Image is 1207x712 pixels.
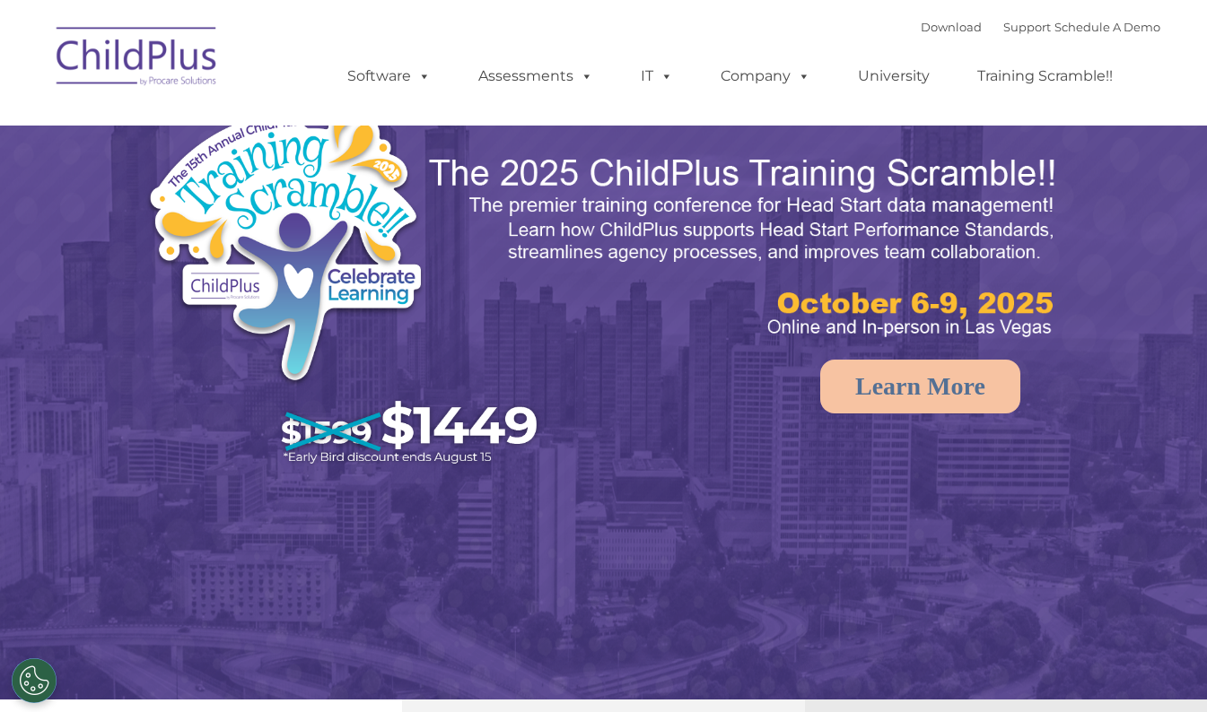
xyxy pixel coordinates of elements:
a: IT [623,58,691,94]
button: Cookies Settings [12,658,57,703]
font: | [921,20,1160,34]
a: Schedule A Demo [1054,20,1160,34]
a: Learn More [820,360,1020,413]
a: Software [329,58,449,94]
a: Training Scramble!! [959,58,1131,94]
a: University [840,58,948,94]
a: Assessments [460,58,611,94]
a: Download [921,20,982,34]
a: Support [1003,20,1051,34]
img: ChildPlus by Procare Solutions [48,14,227,104]
a: Company [703,58,828,94]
